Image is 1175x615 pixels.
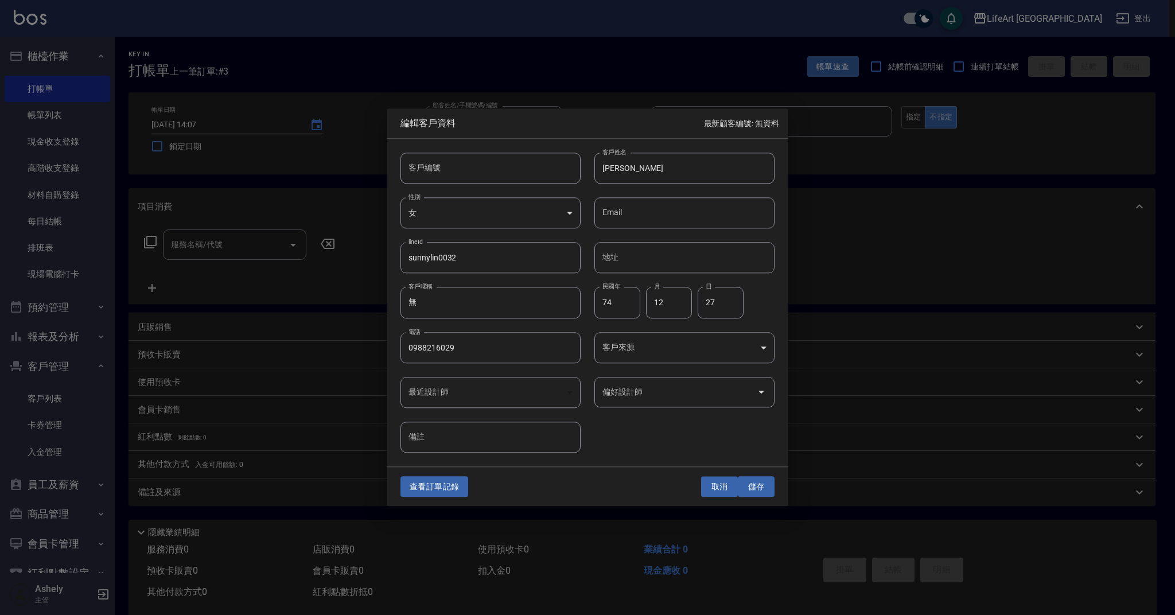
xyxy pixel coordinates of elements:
[704,118,779,130] p: 最新顧客編號: 無資料
[400,118,704,129] span: 編輯客戶資料
[408,327,421,336] label: 電話
[408,282,433,291] label: 客戶暱稱
[602,147,627,156] label: 客戶姓名
[701,476,738,497] button: 取消
[400,476,468,497] button: 查看訂單記錄
[738,476,775,497] button: 儲存
[752,383,771,402] button: Open
[400,197,581,228] div: 女
[408,238,423,246] label: lineId
[602,282,620,291] label: 民國年
[706,282,711,291] label: 日
[654,282,660,291] label: 月
[408,192,421,201] label: 性別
